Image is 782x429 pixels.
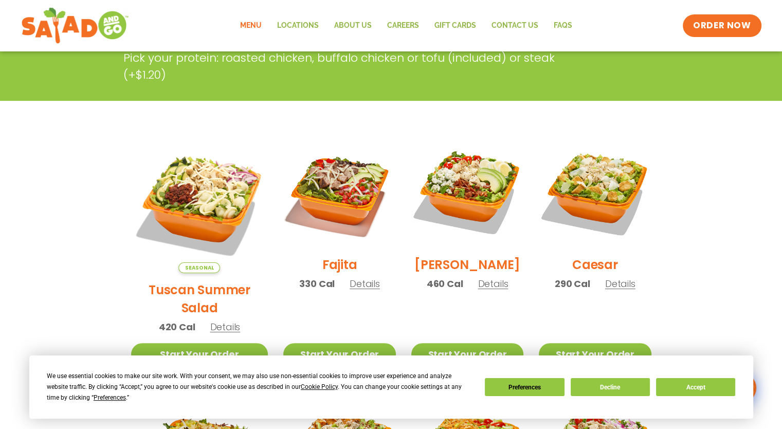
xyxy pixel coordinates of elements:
img: Product photo for Caesar Salad [539,136,651,248]
button: Accept [656,378,735,396]
img: Product photo for Tuscan Summer Salad [131,136,268,273]
span: Details [210,320,240,333]
a: Start Your Order [131,343,268,365]
h2: Tuscan Summer Salad [131,281,268,317]
img: new-SAG-logo-768×292 [21,5,130,46]
a: Careers [379,14,427,38]
h2: Fajita [322,256,357,274]
h2: Caesar [572,256,618,274]
a: Menu [232,14,269,38]
span: 330 Cal [299,277,335,291]
div: Cookie Consent Prompt [29,355,753,419]
a: Start Your Order [411,343,523,365]
span: Cookie Policy [301,383,338,390]
span: Details [605,277,635,290]
span: Details [478,277,508,290]
a: FAQs [546,14,580,38]
a: About Us [326,14,379,38]
h2: [PERSON_NAME] [414,256,520,274]
span: 460 Cal [427,277,463,291]
img: Product photo for Fajita Salad [283,136,395,248]
p: Pick your protein: roasted chicken, buffalo chicken or tofu (included) or steak (+$1.20) [123,49,581,83]
button: Decline [571,378,650,396]
span: 290 Cal [555,277,590,291]
a: Locations [269,14,326,38]
img: Product photo for Cobb Salad [411,136,523,248]
a: ORDER NOW [683,14,761,37]
a: Start Your Order [539,343,651,365]
span: ORDER NOW [693,20,751,32]
div: We use essential cookies to make our site work. With your consent, we may also use non-essential ... [47,371,472,403]
span: Details [350,277,380,290]
a: Start Your Order [283,343,395,365]
span: Preferences [94,394,126,401]
button: Preferences [485,378,564,396]
span: 420 Cal [159,320,195,334]
span: Seasonal [178,262,220,273]
a: GIFT CARDS [427,14,484,38]
a: Contact Us [484,14,546,38]
nav: Menu [232,14,580,38]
